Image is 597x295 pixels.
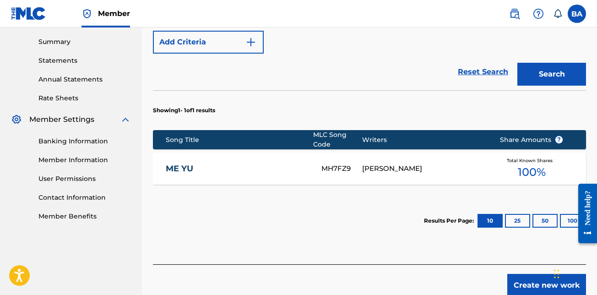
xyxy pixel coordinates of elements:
div: MH7FZ9 [321,164,363,174]
a: ME YU [166,164,309,174]
img: expand [120,114,131,125]
button: Search [517,63,586,86]
div: User Menu [568,5,586,23]
span: Member Settings [29,114,94,125]
a: Public Search [505,5,524,23]
div: Notifications [553,9,562,18]
a: Member Information [38,155,131,165]
img: Member Settings [11,114,22,125]
button: 10 [478,214,503,228]
button: 50 [532,214,558,228]
button: Add Criteria [153,31,264,54]
iframe: Resource Center [571,177,597,251]
p: Showing 1 - 1 of 1 results [153,106,215,115]
div: [PERSON_NAME] [362,164,486,174]
img: help [533,8,544,19]
span: Share Amounts [500,135,563,145]
img: 9d2ae6d4665cec9f34b9.svg [245,37,256,48]
p: Results Per Page: [424,217,476,225]
a: Contact Information [38,193,131,202]
button: 100 [560,214,585,228]
a: Rate Sheets [38,93,131,103]
div: Writers [362,135,486,145]
div: Song Title [166,135,313,145]
a: Member Benefits [38,212,131,221]
a: Annual Statements [38,75,131,84]
a: Statements [38,56,131,66]
a: Reset Search [453,62,513,82]
span: Total Known Shares [507,157,556,164]
div: Drag [554,260,559,288]
a: Summary [38,37,131,47]
span: ? [555,136,563,143]
img: MLC Logo [11,7,46,20]
span: 100 % [518,164,546,180]
div: Help [529,5,548,23]
div: MLC Song Code [313,130,363,149]
a: User Permissions [38,174,131,184]
img: search [509,8,520,19]
a: Banking Information [38,137,131,146]
span: Member [98,8,130,19]
img: Top Rightsholder [81,8,92,19]
button: 25 [505,214,530,228]
iframe: Chat Widget [551,251,597,295]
